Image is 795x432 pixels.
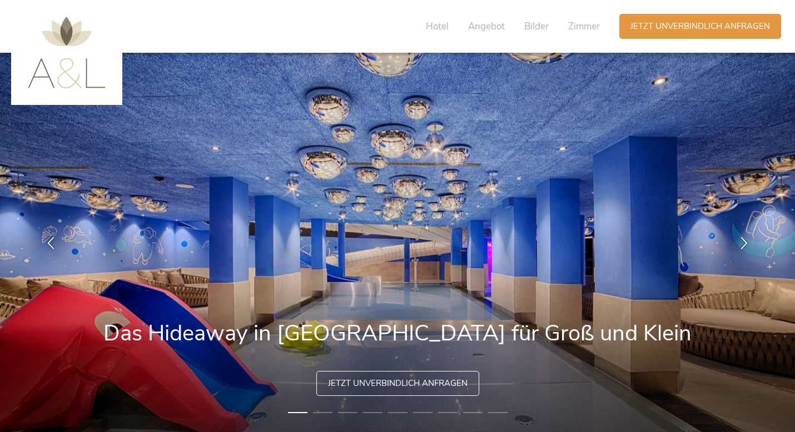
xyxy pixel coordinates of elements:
span: Zimmer [568,20,600,33]
span: Jetzt unverbindlich anfragen [630,21,770,32]
span: Hotel [426,20,449,33]
img: AMONTI & LUNARIS Wellnessresort [28,17,106,88]
span: Bilder [524,20,549,33]
span: Jetzt unverbindlich anfragen [328,378,468,389]
span: Angebot [468,20,505,33]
